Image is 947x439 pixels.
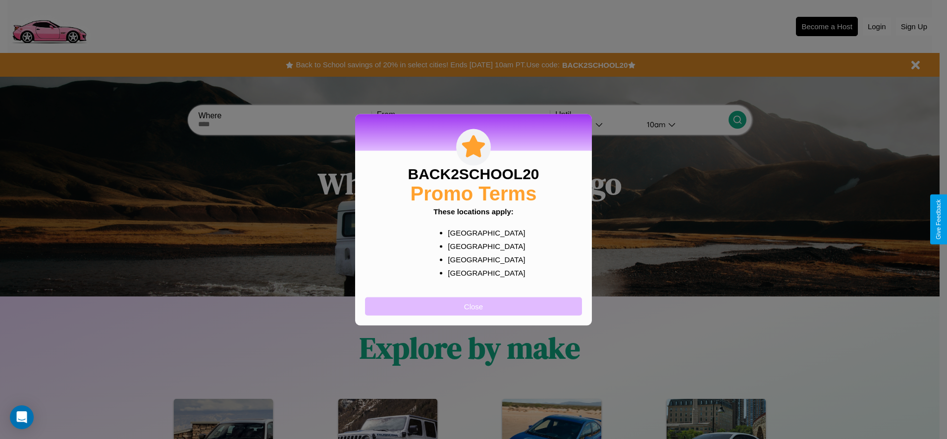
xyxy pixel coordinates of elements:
h2: Promo Terms [411,182,537,204]
p: [GEOGRAPHIC_DATA] [448,226,519,239]
div: Give Feedback [935,199,942,240]
h3: BACK2SCHOOL20 [408,165,539,182]
b: These locations apply: [433,207,514,215]
p: [GEOGRAPHIC_DATA] [448,239,519,252]
button: Close [365,297,582,315]
p: [GEOGRAPHIC_DATA] [448,252,519,266]
div: Open Intercom Messenger [10,405,34,429]
p: [GEOGRAPHIC_DATA] [448,266,519,279]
